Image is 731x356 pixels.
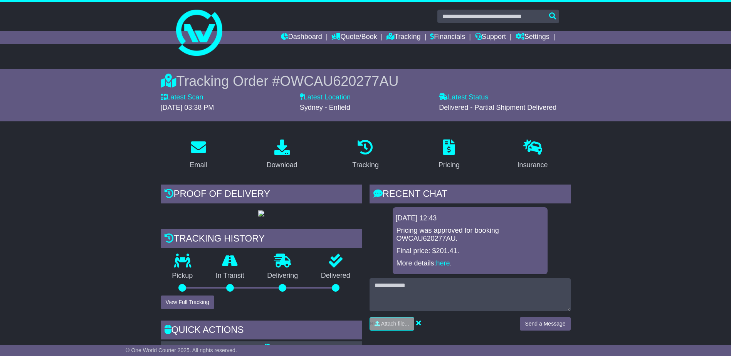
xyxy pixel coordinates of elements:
[300,93,351,102] label: Latest Location
[516,31,550,44] a: Settings
[439,104,556,111] span: Delivered - Partial Shipment Delivered
[475,31,506,44] a: Support
[161,185,362,205] div: Proof of Delivery
[265,344,354,351] a: Shipping Label - A4 printer
[434,137,465,173] a: Pricing
[280,73,398,89] span: OWCAU620277AU
[161,272,205,280] p: Pickup
[520,317,570,331] button: Send a Message
[161,93,203,102] label: Latest Scan
[518,160,548,170] div: Insurance
[185,137,212,173] a: Email
[397,227,544,243] p: Pricing was approved for booking OWCAU620277AU.
[397,247,544,255] p: Final price: $201.41.
[347,137,383,173] a: Tracking
[436,259,450,267] a: here
[256,272,310,280] p: Delivering
[439,93,488,102] label: Latest Status
[190,160,207,170] div: Email
[161,321,362,341] div: Quick Actions
[309,272,362,280] p: Delivered
[281,31,322,44] a: Dashboard
[397,259,544,268] p: More details: .
[204,272,256,280] p: In Transit
[513,137,553,173] a: Insurance
[331,31,377,44] a: Quote/Book
[161,296,214,309] button: View Full Tracking
[439,160,460,170] div: Pricing
[161,73,571,89] div: Tracking Order #
[126,347,237,353] span: © One World Courier 2025. All rights reserved.
[352,160,378,170] div: Tracking
[165,344,227,351] a: Email Documents
[387,31,420,44] a: Tracking
[300,104,350,111] span: Sydney - Enfield
[396,214,544,223] div: [DATE] 12:43
[161,229,362,250] div: Tracking history
[161,104,214,111] span: [DATE] 03:38 PM
[262,137,302,173] a: Download
[370,185,571,205] div: RECENT CHAT
[267,160,297,170] div: Download
[430,31,465,44] a: Financials
[258,210,264,217] img: GetPodImage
